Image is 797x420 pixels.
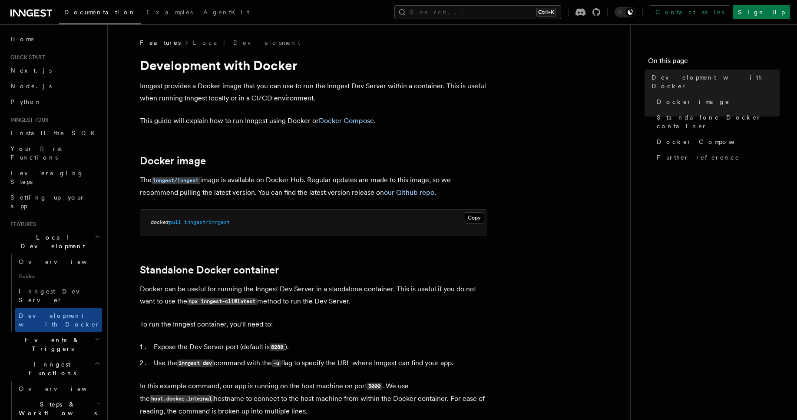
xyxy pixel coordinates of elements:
a: Docker Compose [319,117,374,125]
span: Guides [15,270,102,283]
a: Node.js [7,78,102,94]
code: inngest/inngest [152,177,200,184]
p: Docker can be useful for running the Inngest Dev Server in a standalone container. This is useful... [140,283,487,308]
button: Local Development [7,230,102,254]
h1: Development with Docker [140,57,487,73]
span: Install the SDK [10,130,100,137]
button: Copy [464,212,484,223]
a: Your first Functions [7,141,102,165]
span: pull [169,219,181,225]
a: Development with Docker [648,70,780,94]
a: Sign Up [733,5,790,19]
a: Local Development [193,38,300,47]
code: 3000 [367,383,382,390]
span: Leveraging Steps [10,170,84,185]
code: host.docker.internal [150,395,214,403]
a: Inngest Dev Server [15,283,102,308]
span: Docker Compose [657,137,735,146]
a: Standalone Docker container [653,110,780,134]
span: Docker image [657,97,730,106]
span: Quick start [7,54,45,61]
a: Standalone Docker container [140,264,279,276]
span: Development with Docker [19,312,100,328]
p: The image is available on Docker Hub. Regular updates are made to this image, so we recommend pul... [140,174,487,199]
p: In this example command, our app is running on the host machine on port . We use the hostname to ... [140,380,487,417]
span: Steps & Workflows [15,400,97,417]
a: Further reference [653,150,780,165]
span: Home [10,35,35,43]
span: Features [7,221,36,228]
li: Use the command with the flag to specify the URL where Inngest can find your app. [151,357,487,370]
span: Inngest Dev Server [19,288,93,303]
span: inngest/inngest [184,219,230,225]
button: Inngest Functions [7,357,102,381]
li: Expose the Dev Server port (default is ). [151,341,487,353]
a: Development with Docker [15,308,102,332]
a: Docker image [653,94,780,110]
span: Your first Functions [10,145,62,161]
a: Contact sales [650,5,729,19]
span: Examples [146,9,193,16]
a: Overview [15,381,102,397]
p: To run the Inngest container, you'll need to: [140,318,487,330]
span: Node.js [10,83,52,90]
button: Toggle dark mode [615,7,635,17]
div: Local Development [7,254,102,332]
span: Python [10,98,42,105]
a: Home [7,31,102,47]
code: -u [272,360,281,367]
a: Install the SDK [7,125,102,141]
a: our Github repo [384,188,434,197]
span: Overview [19,258,108,265]
span: AgentKit [203,9,249,16]
kbd: Ctrl+K [536,8,556,17]
span: Development with Docker [651,73,780,90]
p: This guide will explain how to run Inngest using Docker or . [140,115,487,127]
a: Leveraging Steps [7,165,102,190]
h4: On this page [648,56,780,70]
span: Standalone Docker container [657,113,780,130]
button: Events & Triggers [7,332,102,357]
a: Examples [141,3,198,23]
code: npx inngest-cli@latest [187,298,257,305]
button: Search...Ctrl+K [394,5,561,19]
a: Python [7,94,102,110]
a: AgentKit [198,3,255,23]
code: 8288 [270,343,285,351]
a: Documentation [59,3,141,24]
span: Events & Triggers [7,336,95,353]
span: Inngest tour [7,117,49,123]
span: Documentation [64,9,136,16]
a: Docker image [140,155,206,167]
span: Overview [19,385,108,392]
span: Next.js [10,67,52,74]
a: Docker Compose [653,134,780,150]
a: Overview [15,254,102,270]
a: inngest/inngest [152,176,200,184]
span: Further reference [657,153,740,162]
span: docker [151,219,169,225]
a: Next.js [7,63,102,78]
span: Features [140,38,181,47]
p: Inngest provides a Docker image that you can use to run the Inngest Dev Server within a container... [140,80,487,104]
a: Setting up your app [7,190,102,214]
span: Local Development [7,233,95,250]
code: inngest dev [177,360,214,367]
span: Setting up your app [10,194,85,210]
span: Inngest Functions [7,360,94,377]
